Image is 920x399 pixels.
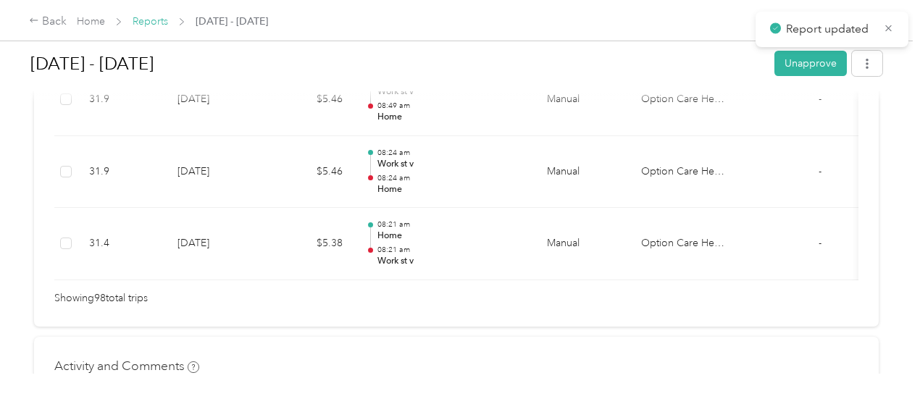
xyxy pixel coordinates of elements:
[377,101,524,111] p: 08:49 am
[786,20,873,38] p: Report updated
[377,148,524,158] p: 08:24 am
[267,136,354,209] td: $5.46
[166,136,267,209] td: [DATE]
[377,230,524,243] p: Home
[54,357,199,375] h4: Activity and Comments
[377,219,524,230] p: 08:21 am
[819,237,821,249] span: -
[267,208,354,280] td: $5.38
[377,245,524,255] p: 08:21 am
[377,111,524,124] p: Home
[630,208,738,280] td: Option Care Health
[377,173,524,183] p: 08:24 am
[29,13,67,30] div: Back
[30,46,764,81] h1: Sep 1 - 30, 2025
[535,136,630,209] td: Manual
[819,165,821,177] span: -
[839,318,920,399] iframe: Everlance-gr Chat Button Frame
[535,208,630,280] td: Manual
[630,136,738,209] td: Option Care Health
[77,15,105,28] a: Home
[166,208,267,280] td: [DATE]
[78,208,166,280] td: 31.4
[377,158,524,171] p: Work st v
[78,136,166,209] td: 31.9
[196,14,268,29] span: [DATE] - [DATE]
[133,15,168,28] a: Reports
[774,51,847,76] button: Unapprove
[54,290,148,306] span: Showing 98 total trips
[377,183,524,196] p: Home
[377,255,524,268] p: Work st v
